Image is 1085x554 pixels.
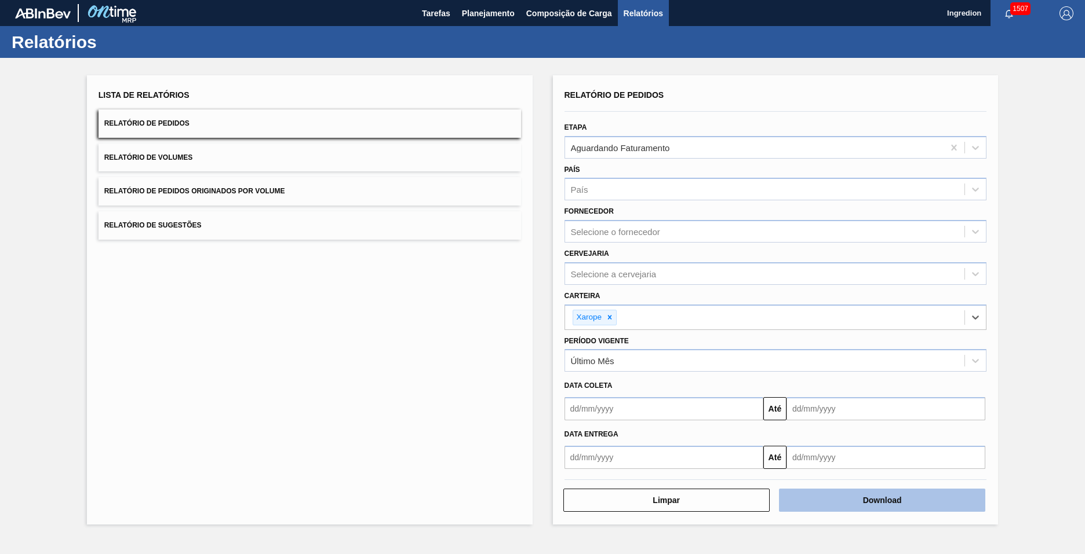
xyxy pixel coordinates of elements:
span: Planejamento [462,6,515,20]
input: dd/mm/yyyy [565,446,763,469]
span: Relatório de Sugestões [104,221,202,229]
span: Relatório de Pedidos [565,90,664,100]
label: Carteira [565,292,600,300]
div: Aguardando Faturamento [571,142,670,152]
input: dd/mm/yyyy [565,397,763,420]
label: Período Vigente [565,337,629,345]
button: Relatório de Pedidos Originados por Volume [99,177,521,206]
input: dd/mm/yyyy [787,397,985,420]
label: Fornecedor [565,207,614,215]
img: TNhmsLtSVTkK8tSr43FrP2fwEKptu5GPRR3wAAAABJRU5ErkJggg== [15,8,71,19]
input: dd/mm/yyyy [787,446,985,469]
span: Lista de Relatórios [99,90,190,100]
span: Relatório de Volumes [104,153,192,162]
label: Cervejaria [565,250,609,258]
div: Selecione a cervejaria [571,269,657,278]
span: Relatório de Pedidos [104,119,190,127]
button: Limpar [563,489,770,512]
label: País [565,166,580,174]
h1: Relatórios [12,35,217,49]
span: Data coleta [565,381,613,390]
span: Relatório de Pedidos Originados por Volume [104,187,285,195]
button: Até [763,446,787,469]
span: Data entrega [565,430,618,438]
button: Download [779,489,985,512]
button: Relatório de Sugestões [99,211,521,240]
span: Composição de Carga [526,6,612,20]
div: País [571,185,588,195]
img: Logout [1059,6,1073,20]
button: Até [763,397,787,420]
span: Relatórios [624,6,663,20]
div: Último Mês [571,356,614,366]
span: Tarefas [422,6,450,20]
div: Xarope [573,310,604,325]
button: Relatório de Volumes [99,144,521,172]
label: Etapa [565,123,587,131]
button: Notificações [991,5,1028,21]
div: Selecione o fornecedor [571,227,660,237]
span: 1507 [1010,2,1031,15]
button: Relatório de Pedidos [99,109,521,138]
